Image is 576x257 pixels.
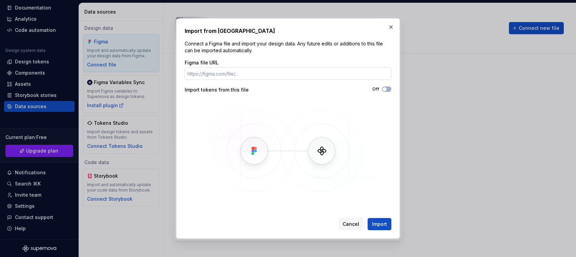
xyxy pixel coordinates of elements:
input: https://figma.com/file/... [185,67,391,80]
button: Cancel [338,218,364,230]
button: Import [368,218,391,230]
p: Connect a Figma file and import your design data. Any future edits or additions to this file can ... [185,40,391,54]
span: Import [372,221,387,228]
span: Cancel [343,221,359,228]
h2: Import from [GEOGRAPHIC_DATA] [185,27,391,35]
label: Figma file URL [185,59,219,66]
div: Import tokens from this file [185,86,288,93]
label: Off [372,86,379,92]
